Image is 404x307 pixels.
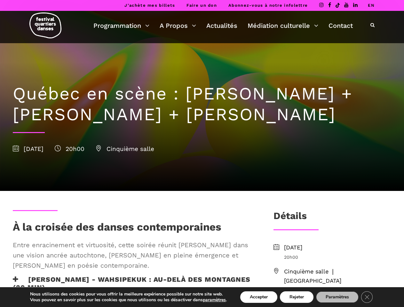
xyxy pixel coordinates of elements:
p: Vous pouvez en savoir plus sur les cookies que nous utilisons ou les désactiver dans . [30,297,227,303]
span: 20h00 [55,145,84,153]
a: Contact [329,20,353,31]
h1: Québec en scène : [PERSON_NAME] + [PERSON_NAME] + [PERSON_NAME] [13,83,391,125]
a: J’achète mes billets [124,3,175,8]
button: Accepter [240,291,277,303]
a: EN [368,3,375,8]
h3: [PERSON_NAME] - WAHSIPEKUK : Au-delà des montagnes (20 min) [13,275,253,291]
button: Close GDPR Cookie Banner [361,291,373,303]
a: Médiation culturelle [248,20,318,31]
span: Cinquième salle ❘ [GEOGRAPHIC_DATA] [284,267,391,286]
button: Paramètres [316,291,359,303]
button: Rejeter [280,291,313,303]
span: [DATE] [284,243,391,252]
button: paramètres [203,297,226,303]
a: A Propos [160,20,196,31]
span: [DATE] [13,145,44,153]
h3: Détails [273,210,307,226]
h1: À la croisée des danses contemporaines [13,221,221,237]
a: Faire un don [186,3,217,8]
a: Actualités [206,20,237,31]
p: Nous utilisons des cookies pour vous offrir la meilleure expérience possible sur notre site web. [30,291,227,297]
span: Cinquième salle [96,145,154,153]
span: 20h00 [284,254,391,261]
a: Programmation [93,20,149,31]
a: Abonnez-vous à notre infolettre [228,3,308,8]
img: logo-fqd-med [29,12,61,38]
span: Entre enracinement et virtuosité, cette soirée réunit [PERSON_NAME] dans une vision ancrée autoch... [13,240,253,271]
